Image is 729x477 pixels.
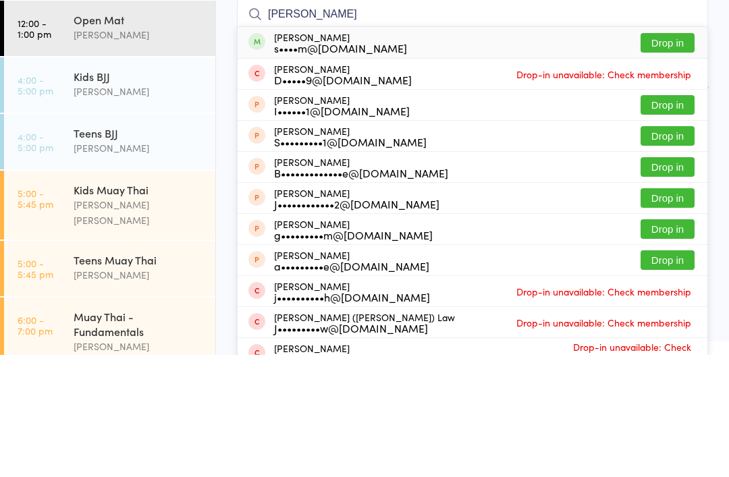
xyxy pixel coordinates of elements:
div: [PERSON_NAME] [274,248,427,269]
button: Drop in [641,248,695,268]
div: Any location [97,37,164,52]
button: Drop in [641,155,695,175]
button: Drop in [641,310,695,330]
div: [PERSON_NAME] [274,154,407,175]
button: Drop in [641,217,695,237]
button: Drop in [641,279,695,299]
div: J••••••••••••2@[DOMAIN_NAME] [274,320,439,331]
div: B•••••••••••••e@[DOMAIN_NAME] [274,289,448,300]
time: 5:00 - 5:45 pm [18,380,53,401]
a: 4:00 -5:00 pmKids BJJ[PERSON_NAME] [4,179,215,235]
div: [PERSON_NAME] [274,403,430,424]
div: j••••••••••h@[DOMAIN_NAME] [274,414,430,424]
div: [PERSON_NAME] [274,372,429,393]
span: Drop-in unavailable: Check membership [513,434,695,455]
div: g•••••••••m@[DOMAIN_NAME] [274,352,433,362]
a: [DATE] [18,37,51,52]
input: Search [237,121,708,152]
div: [PERSON_NAME] [74,389,204,405]
div: [PERSON_NAME] [PERSON_NAME] [74,319,204,350]
div: Kids BJJ [74,191,204,206]
span: Drop-in unavailable: Check membership [513,186,695,206]
div: Muay Thai - Fundamentals [74,431,204,461]
time: 12:00 - 1:00 pm [18,83,51,105]
div: [PERSON_NAME] [74,149,204,165]
div: [PERSON_NAME] [274,217,410,238]
div: Muay Thai - All Levels [74,78,204,92]
div: I••••••1@[DOMAIN_NAME] [274,227,410,238]
h2: Muay Thai - All Levels Check-in [237,19,708,41]
div: Teens BJJ [74,248,204,262]
div: [PERSON_NAME] [274,186,412,207]
time: 4:00 - 5:00 pm [18,253,53,275]
a: 12:00 -1:00 pmMuay Thai - All Levels[PERSON_NAME] [4,66,215,121]
div: [PERSON_NAME] ([PERSON_NAME]) Law [274,434,455,455]
div: D•••••9@[DOMAIN_NAME] [274,196,412,207]
div: Teens Muay Thai [74,374,204,389]
div: Kids Muay Thai [74,304,204,319]
a: 5:00 -5:45 pmKids Muay Thai[PERSON_NAME] [PERSON_NAME] [4,293,215,362]
div: [PERSON_NAME] [274,341,433,362]
a: 5:00 -5:45 pmTeens Muay Thai[PERSON_NAME] [4,363,215,418]
div: Open Mat [74,134,204,149]
div: At [97,15,164,37]
span: Drop-in unavailable: Check membership [513,403,695,424]
div: [PERSON_NAME] [74,206,204,221]
div: J•••••••••w@[DOMAIN_NAME] [274,445,455,455]
div: [PERSON_NAME] [74,461,204,476]
a: 4:00 -5:00 pmTeens BJJ[PERSON_NAME] [4,236,215,291]
time: 6:00 - 7:00 pm [18,437,53,458]
div: [PERSON_NAME] [74,92,204,108]
div: S•••••••••1@[DOMAIN_NAME] [274,258,427,269]
div: s••••m@[DOMAIN_NAME] [274,165,407,175]
div: [PERSON_NAME] [274,279,448,300]
span: [DATE] 12:00pm [237,48,687,61]
a: 12:00 -1:00 pmOpen Mat[PERSON_NAME] [4,123,215,178]
time: 12:00 - 1:00 pm [18,140,51,161]
span: [PERSON_NAME] [237,61,687,75]
span: Striking Mat A [237,75,687,88]
div: a•••••••••e@[DOMAIN_NAME] [274,383,429,393]
button: Drop in [641,372,695,392]
div: [PERSON_NAME] [74,262,204,278]
time: 5:00 - 5:45 pm [18,310,53,331]
div: [PERSON_NAME] [274,310,439,331]
time: 4:00 - 5:00 pm [18,196,53,218]
div: Events for [18,15,84,37]
span: Muay Thai Kickboxing [237,88,708,102]
button: Drop in [641,341,695,361]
